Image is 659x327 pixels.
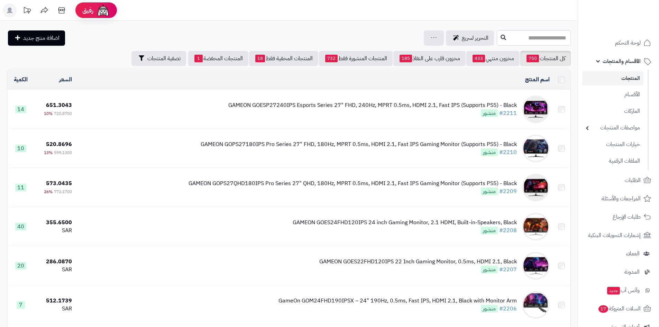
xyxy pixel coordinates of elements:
[582,120,643,135] a: مواصفات المنتجات
[606,285,640,295] span: وآتس آب
[131,51,186,66] button: تصفية المنتجات
[598,305,608,313] span: 17
[499,187,517,196] a: #2209
[319,51,393,66] a: المنتجات المنشورة فقط732
[8,30,65,46] a: اضافة منتج جديد
[582,190,655,207] a: المراجعات والأسئلة
[46,179,72,188] span: 573.0435
[228,101,517,109] div: GAMEON GOESP27240IPS Esports Series 27" FHD, 240Hz, MPRT 0.5ms, HDMI 2.1, Fast IPS (Supports PS5)...
[602,194,641,203] span: المراجعات والأسئلة
[615,38,641,48] span: لوحة التحكم
[255,55,265,62] span: 18
[588,230,641,240] span: إشعارات التحويلات البنكية
[582,172,655,189] a: الطلبات
[249,51,318,66] a: المنتجات المخفية فقط18
[522,291,550,319] img: GameOn GOM24FHD190IPSX – 24" 190Hz, 0.5ms, Fast IPS, HDMI 2.1, Black with Monitor Arm
[481,109,498,117] span: منشور
[522,96,550,123] img: GAMEON GOESP27240IPS Esports Series 27" FHD, 240Hz, MPRT 0.5ms, HDMI 2.1, Fast IPS (Supports PS5)...
[59,75,72,84] a: السعر
[44,110,53,117] span: 10%
[582,87,643,102] a: الأقسام
[46,140,72,148] span: 520.8696
[462,34,488,42] span: التحرير لسريع
[582,209,655,225] a: طلبات الإرجاع
[582,104,643,119] a: الماركات
[522,252,550,280] img: GAMEON GOES22FHD120IPS 22 Inch Gaming Monitor, 0.5ms, HDMI 2.1, Black
[147,54,181,63] span: تصفية المنتجات
[603,56,641,66] span: الأقسام والمنتجات
[37,266,72,274] div: SAR
[37,305,72,313] div: SAR
[446,30,494,46] a: التحرير لسريع
[37,219,72,227] div: 355.6500
[400,55,412,62] span: 185
[37,227,72,235] div: SAR
[37,297,72,305] div: 512.1739
[393,51,466,66] a: مخزون قارب على النفاذ185
[23,34,60,42] span: اضافة منتج جديد
[44,189,53,195] span: 26%
[325,55,338,62] span: 732
[15,184,26,191] span: 11
[15,106,26,113] span: 14
[582,71,643,85] a: المنتجات
[582,137,643,152] a: خيارات المنتجات
[499,265,517,274] a: #2207
[582,35,655,51] a: لوحة التحكم
[582,154,643,169] a: الملفات الرقمية
[18,3,36,19] a: تحديثات المنصة
[499,305,517,313] a: #2206
[466,51,520,66] a: مخزون منتهي433
[522,174,550,201] img: GAMEON GOPS27QHD180IPS Pro Series 27" QHD, 180Hz, MPRT 0.5ms, HDMI 2.1, Fast IPS Gaming Monitor (...
[598,304,641,314] span: السلات المتروكة
[194,55,203,62] span: 1
[582,264,655,280] a: المدونة
[14,75,28,84] a: الكمية
[82,6,93,15] span: رفيق
[607,287,620,294] span: جديد
[481,305,498,312] span: منشور
[319,258,517,266] div: GAMEON GOES22FHD120IPS 22 Inch Gaming Monitor, 0.5ms, HDMI 2.1, Black
[582,245,655,262] a: العملاء
[525,75,550,84] a: اسم المنتج
[582,300,655,317] a: السلات المتروكة17
[499,109,517,117] a: #2211
[201,140,517,148] div: GAMEON GOPS27180IPS Pro Series 27" FHD, 180Hz, MPRT 0.5ms, HDMI 2.1, Fast IPS Gaming Monitor (Sup...
[626,249,640,258] span: العملاء
[613,212,641,222] span: طلبات الإرجاع
[481,148,498,156] span: منشور
[54,189,72,195] span: 772.1700
[44,149,53,156] span: 13%
[522,135,550,162] img: GAMEON GOPS27180IPS Pro Series 27" FHD, 180Hz, MPRT 0.5ms, HDMI 2.1, Fast IPS Gaming Monitor (Sup...
[188,51,248,66] a: المنتجات المخفضة1
[582,282,655,299] a: وآتس آبجديد
[37,258,72,266] div: 286.0870
[15,145,26,152] span: 10
[612,19,652,34] img: logo-2.png
[624,267,640,277] span: المدونة
[473,55,485,62] span: 433
[481,227,498,234] span: منشور
[15,262,26,270] span: 20
[54,149,72,156] span: 599.1300
[54,110,72,117] span: 720.8700
[278,297,517,305] div: GameOn GOM24FHD190IPSX – 24" 190Hz, 0.5ms, Fast IPS, HDMI 2.1, Black with Monitor Arm
[499,148,517,156] a: #2210
[481,188,498,195] span: منشور
[17,301,25,309] span: 7
[527,55,539,62] span: 750
[520,51,571,66] a: كل المنتجات750
[15,223,26,230] span: 40
[582,227,655,244] a: إشعارات التحويلات البنكية
[522,213,550,240] img: GAMEON GOES24FHD120IPS 24 inch Gaming Monitor, 2.1 HDMI, Built-in-Speakers, Black
[46,101,72,109] span: 651.3043
[625,175,641,185] span: الطلبات
[499,226,517,235] a: #2208
[96,3,110,17] img: ai-face.png
[481,266,498,273] span: منشور
[293,219,517,227] div: GAMEON GOES24FHD120IPS 24 inch Gaming Monitor, 2.1 HDMI, Built-in-Speakers, Black
[189,180,517,188] div: GAMEON GOPS27QHD180IPS Pro Series 27" QHD, 180Hz, MPRT 0.5ms, HDMI 2.1, Fast IPS Gaming Monitor (...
